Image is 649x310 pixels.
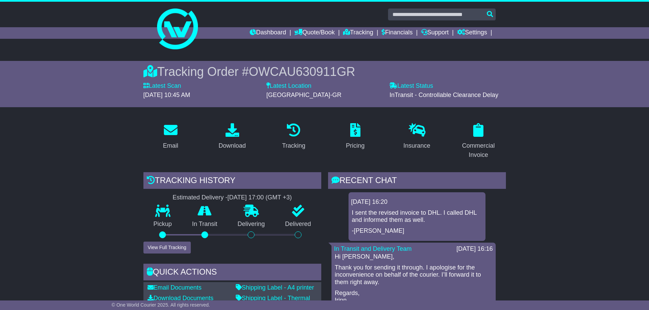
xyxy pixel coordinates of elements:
[143,194,321,201] div: Estimated Delivery -
[282,141,305,150] div: Tracking
[334,245,412,252] a: In Transit and Delivery Team
[421,27,449,39] a: Support
[143,82,181,90] label: Latest Scan
[457,27,487,39] a: Settings
[457,245,493,253] div: [DATE] 16:16
[218,141,246,150] div: Download
[343,27,373,39] a: Tracking
[143,92,190,98] span: [DATE] 10:45 AM
[266,92,341,98] span: [GEOGRAPHIC_DATA]-GR
[148,284,202,291] a: Email Documents
[335,290,492,304] p: Regards, Irinn
[148,295,214,301] a: Download Documents
[278,121,310,153] a: Tracking
[158,121,183,153] a: Email
[182,221,228,228] p: In Transit
[163,141,178,150] div: Email
[294,27,335,39] a: Quote/Book
[352,227,482,235] p: -[PERSON_NAME]
[266,82,311,90] label: Latest Location
[143,221,182,228] p: Pickup
[389,92,498,98] span: InTransit - Controllable Clearance Delay
[143,64,506,79] div: Tracking Order #
[250,27,286,39] a: Dashboard
[389,82,433,90] label: Latest Status
[143,264,321,282] div: Quick Actions
[352,209,482,224] p: I sent the revised invoice to DHL. I called DHL and informed them as well.
[249,65,355,79] span: OWCAU630911GR
[341,121,369,153] a: Pricing
[228,194,292,201] div: [DATE] 17:00 (GMT +3)
[451,121,506,162] a: Commercial Invoice
[214,121,250,153] a: Download
[335,264,492,286] p: Thank you for sending it through. I apologise for the inconvenience on behalf of the courier. I’l...
[228,221,275,228] p: Delivering
[399,121,435,153] a: Insurance
[351,198,483,206] div: [DATE] 16:20
[236,284,314,291] a: Shipping Label - A4 printer
[112,302,210,308] span: © One World Courier 2025. All rights reserved.
[335,253,492,261] p: Hi [PERSON_NAME],
[328,172,506,191] div: RECENT CHAT
[346,141,365,150] div: Pricing
[275,221,321,228] p: Delivered
[403,141,430,150] div: Insurance
[236,295,310,309] a: Shipping Label - Thermal printer
[455,141,501,160] div: Commercial Invoice
[382,27,413,39] a: Financials
[143,242,191,254] button: View Full Tracking
[143,172,321,191] div: Tracking history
